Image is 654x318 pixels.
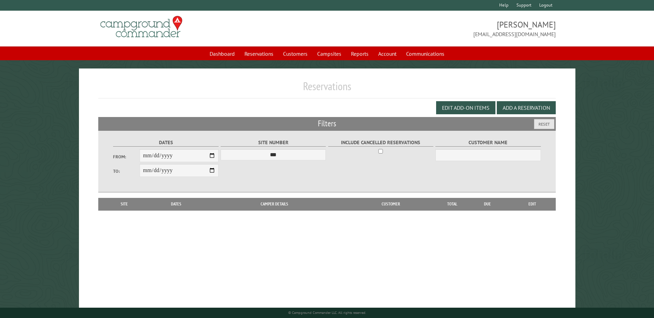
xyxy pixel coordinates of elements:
span: [PERSON_NAME] [EMAIL_ADDRESS][DOMAIN_NAME] [327,19,556,38]
a: Communications [402,47,449,60]
h2: Filters [98,117,555,130]
small: © Campground Commander LLC. All rights reserved. [288,310,366,315]
label: Include Cancelled Reservations [328,139,433,147]
th: Site [102,198,147,210]
label: From: [113,153,139,160]
a: Customers [279,47,312,60]
h1: Reservations [98,79,555,98]
th: Total [438,198,466,210]
label: Customer Name [435,139,541,147]
th: Customer [343,198,438,210]
label: Dates [113,139,218,147]
img: Campground Commander [98,13,184,40]
label: To: [113,168,139,174]
th: Dates [147,198,206,210]
a: Reservations [240,47,278,60]
button: Add a Reservation [497,101,556,114]
a: Reports [347,47,373,60]
a: Dashboard [205,47,239,60]
a: Account [374,47,401,60]
th: Edit [509,198,556,210]
label: Site Number [221,139,326,147]
a: Campsites [313,47,345,60]
button: Edit Add-on Items [436,101,495,114]
th: Due [466,198,509,210]
th: Camper Details [206,198,343,210]
button: Reset [534,119,554,129]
